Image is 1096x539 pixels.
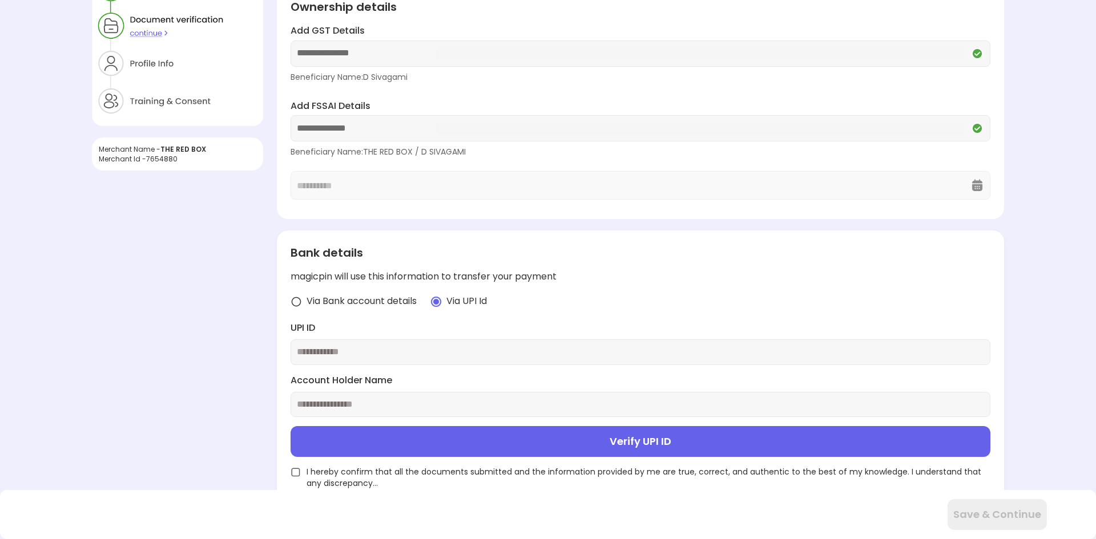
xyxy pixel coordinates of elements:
label: Add FSSAI Details [291,100,990,113]
div: magicpin will use this information to transfer your payment [291,270,990,283]
div: Merchant Name - [99,144,256,154]
div: Bank details [291,244,990,261]
img: unchecked [291,467,301,477]
span: Via UPI Id [446,295,487,308]
img: radio [430,296,442,307]
span: Via Bank account details [307,295,417,308]
img: Q2VREkDUCX-Nh97kZdnvclHTixewBtwTiuomQU4ttMKm5pUNxe9W_NURYrLCGq_Mmv0UDstOKswiepyQhkhj-wqMpwXa6YfHU... [970,121,984,135]
button: Verify UPI ID [291,426,990,457]
img: Q2VREkDUCX-Nh97kZdnvclHTixewBtwTiuomQU4ttMKm5pUNxe9W_NURYrLCGq_Mmv0UDstOKswiepyQhkhj-wqMpwXa6YfHU... [970,47,984,60]
div: Beneficiary Name: D Sivagami [291,71,990,83]
label: UPI ID [291,322,990,335]
span: THE RED BOX [160,144,206,154]
button: Save & Continue [948,499,1047,530]
div: Beneficiary Name: THE RED BOX / D SIVAGAMI [291,146,990,157]
img: radio [291,296,302,307]
div: Merchant Id - 7654880 [99,154,256,164]
label: Account Holder Name [291,374,990,387]
span: I hereby confirm that all the documents submitted and the information provided by me are true, co... [307,466,990,489]
label: Add GST Details [291,25,990,38]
